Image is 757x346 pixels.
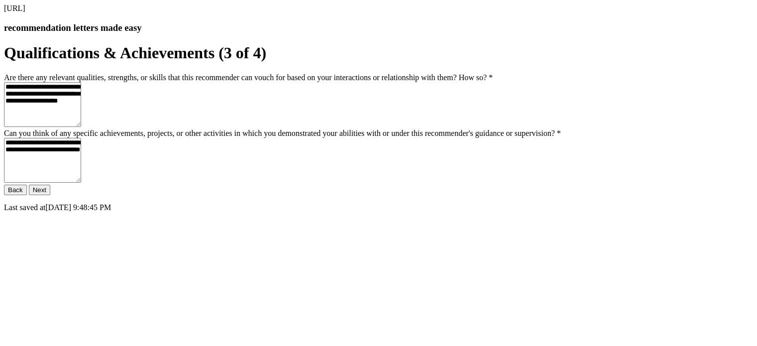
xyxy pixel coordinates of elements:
span: [URL] [4,4,25,12]
button: Next [29,185,50,195]
label: Are there any relevant qualities, strengths, or skills that this recommender can vouch for based ... [4,73,493,82]
p: Last saved at [DATE] 9:48:45 PM [4,203,753,212]
label: Can you think of any specific achievements, projects, or other activities in which you demonstrat... [4,129,561,137]
h1: Qualifications & Achievements (3 of 4) [4,44,753,62]
h3: recommendation letters made easy [4,22,753,33]
button: Back [4,185,27,195]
